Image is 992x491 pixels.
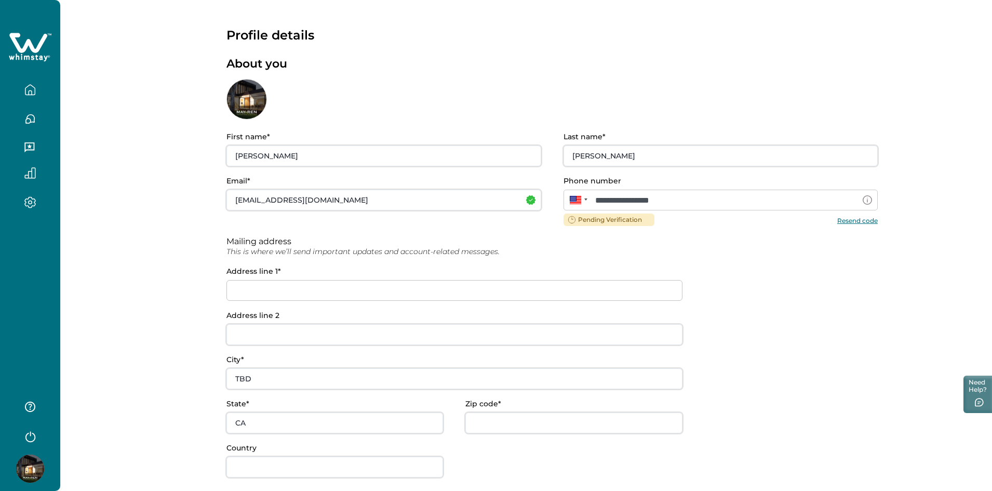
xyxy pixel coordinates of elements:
[16,455,44,483] img: Whimstay Host
[226,177,535,185] p: Email*
[226,400,437,408] p: State*
[564,177,872,185] p: Phone number
[837,216,878,224] button: Resend code
[226,355,676,364] p: City*
[465,400,676,408] p: Zip code*
[226,132,535,141] p: First name*
[226,444,437,453] p: Country
[226,267,682,276] p: Address line 1*
[226,311,676,320] p: Address line 2
[226,236,878,247] p: Mailing address
[564,132,872,141] p: Last name*
[226,247,878,257] p: This is where we’ll send important updates and account-related messages.
[564,190,591,210] div: United States: + 1
[564,214,654,226] span: Pending Verification
[226,57,287,71] p: About you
